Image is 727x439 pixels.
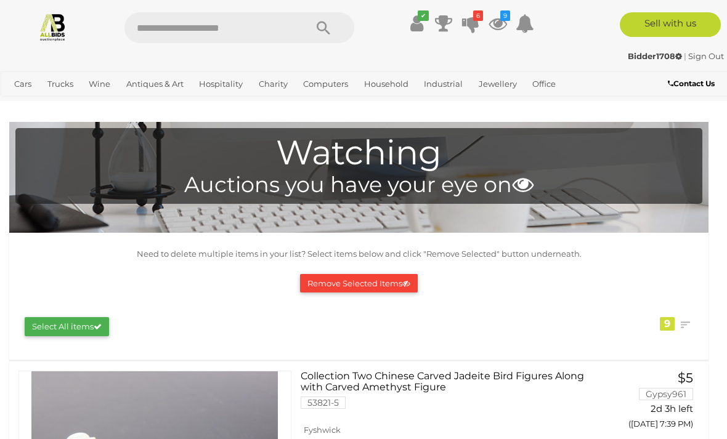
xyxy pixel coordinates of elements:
i: 6 [473,10,483,21]
a: Household [359,74,413,94]
button: Select All items [25,317,109,336]
p: Need to delete multiple items in your list? Select items below and click "Remove Selected" button... [15,247,702,261]
span: $5 [678,370,693,385]
a: Sign Out [688,51,724,61]
a: Bidder1708 [628,51,684,61]
button: Remove Selected Items [300,274,418,293]
i: ✔ [418,10,429,21]
a: Collection Two Chinese Carved Jadeite Bird Figures Along with Carved Amethyst Figure 53821-5 [310,371,583,418]
a: Antiques & Art [121,74,189,94]
a: Contact Us [668,77,718,91]
div: 9 [660,317,675,331]
i: 9 [500,10,510,21]
a: Wine [84,74,115,94]
strong: Bidder1708 [628,51,682,61]
img: Allbids.com.au [38,12,67,41]
h1: Watching [22,134,696,172]
a: 6 [461,12,480,34]
a: Jewellery [474,74,522,94]
a: Charity [254,74,293,94]
a: Sports [9,94,44,115]
h4: Auctions you have your eye on [22,173,696,197]
a: Industrial [419,74,468,94]
button: Search [293,12,354,43]
a: Office [527,74,561,94]
a: Cars [9,74,36,94]
a: ✔ [407,12,426,34]
a: Hospitality [194,74,248,94]
span: | [684,51,686,61]
a: [GEOGRAPHIC_DATA] [51,94,148,115]
a: Sell with us [620,12,721,37]
a: $5 Gypsy961 2d 3h left ([DATE] 7:39 PM) [601,371,696,436]
b: Contact Us [668,79,715,88]
a: Computers [298,74,353,94]
a: 9 [489,12,507,34]
a: Trucks [43,74,78,94]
